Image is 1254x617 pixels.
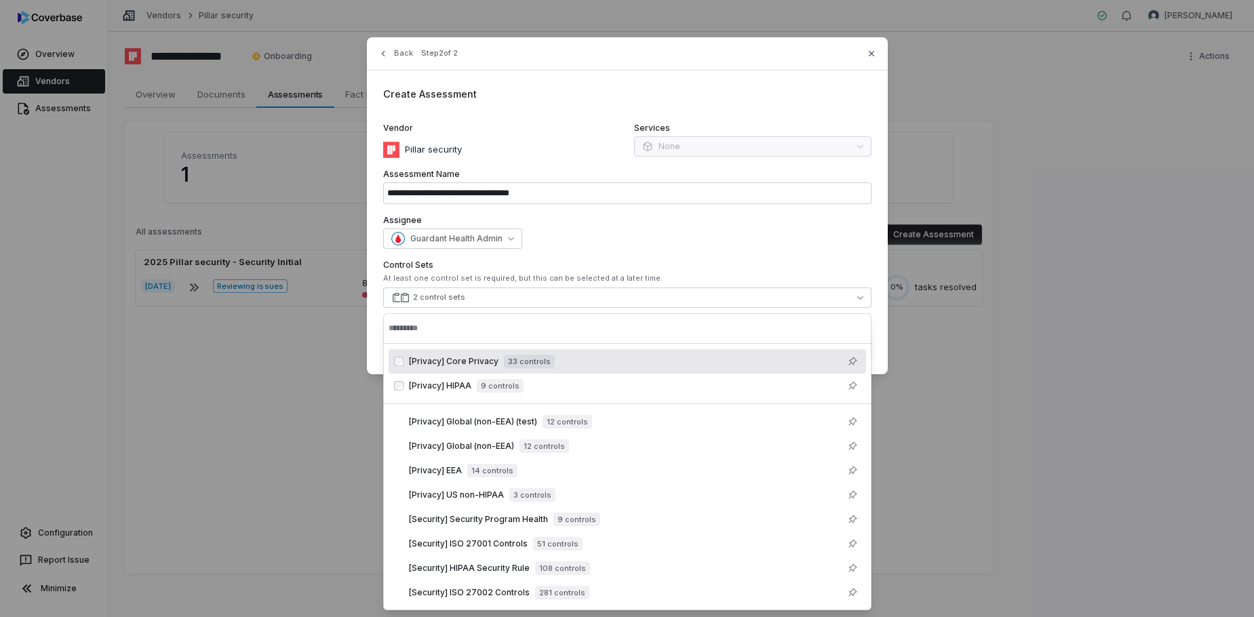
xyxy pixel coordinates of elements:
span: 12 controls [520,439,569,453]
span: [Privacy] EEA [409,465,462,476]
span: Step 2 of 2 [421,48,458,58]
span: [Security] Security Program Health [409,514,548,525]
div: Suggestions [383,344,871,610]
label: Control Sets [383,260,871,271]
span: 281 controls [535,586,589,599]
span: 9 controls [477,379,524,393]
span: 14 controls [467,464,517,477]
p: Pillar security [399,143,462,157]
span: [Privacy] Global (non-EEA) [409,441,514,452]
label: Assessment Name [383,169,871,180]
span: [Privacy] Global (non-EEA) (test) [409,416,537,427]
span: Create Assessment [383,88,477,100]
span: 108 controls [535,561,590,575]
span: [Privacy] HIPAA [409,380,471,391]
span: [Security] ISO 27001 Controls [409,538,528,549]
span: Guardant Health Admin [410,233,503,244]
span: 9 controls [553,513,600,526]
div: 2 control sets [413,292,465,302]
div: At least one control set is required, but this can be selected at a later time. [383,273,871,283]
span: 51 controls [533,537,583,551]
span: [Privacy] US non-HIPAA [409,490,504,500]
span: Vendor [383,123,413,134]
span: [Security] ISO 27002 Controls [409,587,530,598]
span: [Security] HIPAA Security Rule [409,563,530,574]
img: Guardant Health Admin avatar [391,232,405,245]
span: 3 controls [509,488,555,502]
span: [Privacy] Core Privacy [409,356,498,367]
span: 33 controls [504,355,555,368]
label: Assignee [383,215,871,226]
span: 12 controls [543,415,592,429]
label: Services [634,123,871,134]
button: Back [374,41,417,66]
